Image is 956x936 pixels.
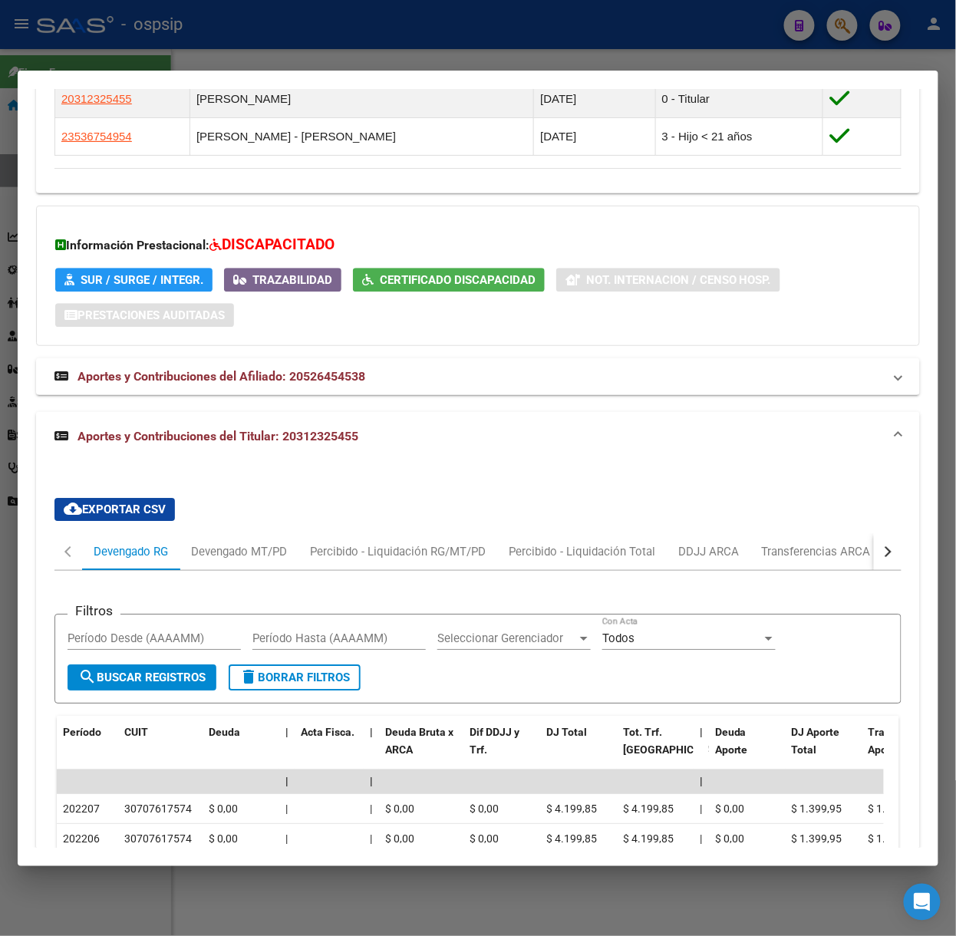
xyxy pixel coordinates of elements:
span: $ 1.399,95 [869,803,919,815]
div: 30707617574 [124,830,192,848]
span: Trazabilidad [252,273,332,287]
span: DJ Total [546,726,587,738]
mat-expansion-panel-header: Aportes y Contribuciones del Afiliado: 20526454538 [36,358,920,395]
button: Prestaciones Auditadas [55,303,234,327]
mat-icon: search [78,667,97,686]
span: 202207 [63,803,100,815]
span: Aportes y Contribuciones del Afiliado: 20526454538 [77,369,365,384]
span: $ 0,00 [385,803,414,815]
mat-icon: cloud_download [64,499,82,518]
span: $ 0,00 [209,803,238,815]
span: $ 1.399,95 [869,832,919,845]
datatable-header-cell: Transferido Aporte [862,716,939,783]
span: Todos [602,631,635,645]
h3: Información Prestacional: [55,234,901,256]
span: Deuda Aporte [715,726,748,756]
span: | [700,726,703,738]
span: $ 0,00 [715,803,744,815]
button: Trazabilidad [224,268,341,292]
span: | [370,803,372,815]
span: | [285,803,288,815]
span: $ 0,00 [715,832,744,845]
datatable-header-cell: | [694,716,709,783]
button: SUR / SURGE / INTEGR. [55,268,213,292]
div: DDJJ ARCA [678,543,739,560]
span: | [285,775,288,787]
span: | [370,832,372,845]
mat-expansion-panel-header: Aportes y Contribuciones del Titular: 20312325455 [36,412,920,461]
span: | [285,832,288,845]
datatable-header-cell: DJ Total [540,716,617,783]
span: Dif DDJJ y Trf. [470,726,519,756]
button: Borrar Filtros [229,664,361,690]
span: DISCAPACITADO [222,236,335,253]
datatable-header-cell: Deuda Bruta x ARCA [379,716,463,783]
div: Devengado MT/PD [191,543,287,560]
span: $ 4.199,85 [546,803,597,815]
span: $ 1.399,95 [792,803,842,815]
button: Not. Internacion / Censo Hosp. [556,268,780,292]
span: Tot. Trf. [GEOGRAPHIC_DATA] [623,726,727,756]
td: [DATE] [534,117,655,155]
span: | [285,726,288,738]
span: | [370,726,373,738]
span: CUIT [124,726,148,738]
div: Transferencias ARCA [762,543,871,560]
button: Certificado Discapacidad [353,268,545,292]
mat-icon: delete [239,667,258,686]
datatable-header-cell: Dif DDJJ y Trf. [463,716,540,783]
span: $ 4.199,85 [546,832,597,845]
div: 30707617574 [124,800,192,818]
span: $ 0,00 [209,832,238,845]
span: Buscar Registros [78,671,206,684]
datatable-header-cell: Deuda Aporte [709,716,786,783]
span: DJ Aporte Total [792,726,840,756]
td: [PERSON_NAME] - [PERSON_NAME] [190,117,534,155]
span: $ 0,00 [470,832,499,845]
datatable-header-cell: | [364,716,379,783]
td: 0 - Titular [655,80,822,117]
span: | [700,832,702,845]
span: Borrar Filtros [239,671,350,684]
div: Percibido - Liquidación RG/MT/PD [310,543,486,560]
span: $ 0,00 [470,803,499,815]
span: 20312325455 [61,92,132,105]
span: Exportar CSV [64,503,166,516]
div: Devengado RG [94,543,168,560]
td: [DATE] [534,80,655,117]
span: Seleccionar Gerenciador [437,631,577,645]
span: Deuda Bruta x ARCA [385,726,453,756]
datatable-header-cell: Período [57,716,118,783]
span: Aportes y Contribuciones del Titular: 20312325455 [77,429,358,443]
span: | [700,775,703,787]
datatable-header-cell: DJ Aporte Total [786,716,862,783]
span: | [370,775,373,787]
span: Not. Internacion / Censo Hosp. [586,273,771,287]
span: | [700,803,702,815]
td: 3 - Hijo < 21 años [655,117,822,155]
span: Deuda [209,726,240,738]
div: Percibido - Liquidación Total [509,543,655,560]
button: Buscar Registros [68,664,216,690]
span: Prestaciones Auditadas [77,308,225,322]
span: $ 4.199,85 [623,832,674,845]
span: $ 0,00 [385,832,414,845]
span: $ 1.399,95 [792,832,842,845]
h3: Filtros [68,602,120,619]
span: Certificado Discapacidad [380,273,536,287]
span: Acta Fisca. [301,726,354,738]
datatable-header-cell: Deuda [203,716,279,783]
datatable-header-cell: CUIT [118,716,203,783]
td: [PERSON_NAME] [190,80,534,117]
span: 202206 [63,832,100,845]
span: $ 4.199,85 [623,803,674,815]
span: Transferido Aporte [869,726,926,756]
datatable-header-cell: Tot. Trf. Bruto [617,716,694,783]
span: Período [63,726,101,738]
datatable-header-cell: | [279,716,295,783]
datatable-header-cell: Acta Fisca. [295,716,364,783]
button: Exportar CSV [54,498,175,521]
span: SUR / SURGE / INTEGR. [81,273,203,287]
div: Open Intercom Messenger [904,884,941,921]
span: 23536754954 [61,130,132,143]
